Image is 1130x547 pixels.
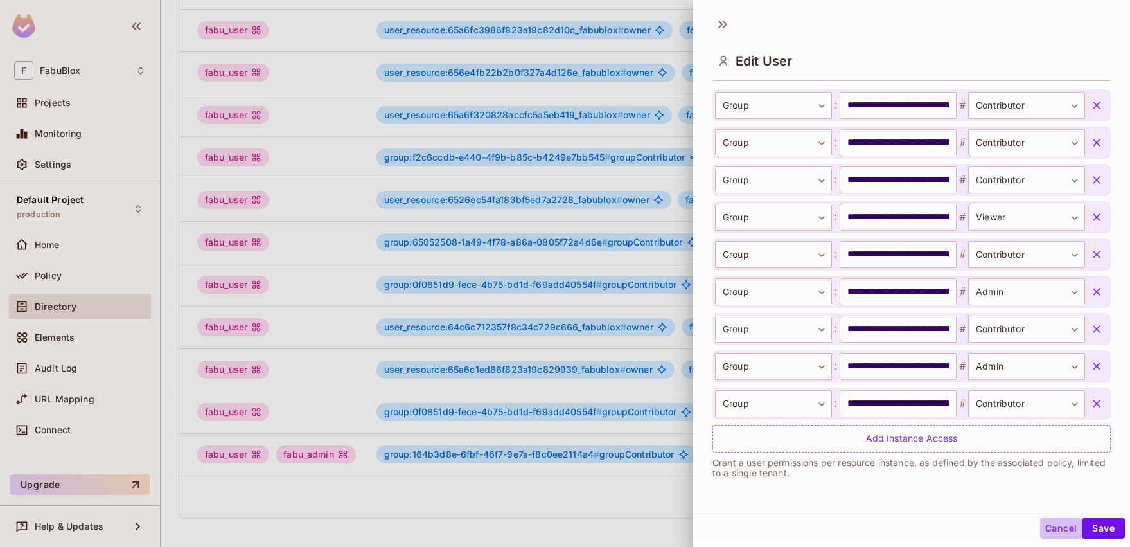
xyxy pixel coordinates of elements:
[968,92,1085,119] div: Contributor
[957,135,968,150] span: #
[968,316,1085,343] div: Contributor
[832,135,840,150] span: :
[715,241,832,268] div: Group
[832,210,840,225] span: :
[957,98,968,113] span: #
[957,396,968,411] span: #
[832,396,840,411] span: :
[715,204,832,231] div: Group
[957,210,968,225] span: #
[712,458,1111,478] p: Grant a user permissions per resource instance, as defined by the associated policy, limited to a...
[968,166,1085,193] div: Contributor
[957,247,968,262] span: #
[715,166,832,193] div: Group
[832,321,840,337] span: :
[968,204,1085,231] div: Viewer
[957,284,968,300] span: #
[832,98,840,113] span: :
[832,284,840,300] span: :
[957,172,968,188] span: #
[715,353,832,380] div: Group
[1082,518,1125,539] button: Save
[736,53,792,69] span: Edit User
[715,278,832,305] div: Group
[715,390,832,417] div: Group
[832,247,840,262] span: :
[715,129,832,156] div: Group
[957,359,968,374] span: #
[715,316,832,343] div: Group
[1040,518,1082,539] button: Cancel
[968,353,1085,380] div: Admin
[968,390,1085,417] div: Contributor
[968,278,1085,305] div: Admin
[968,129,1085,156] div: Contributor
[957,321,968,337] span: #
[712,425,1111,453] div: Add Instance Access
[715,92,832,119] div: Group
[968,241,1085,268] div: Contributor
[832,359,840,374] span: :
[832,172,840,188] span: :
